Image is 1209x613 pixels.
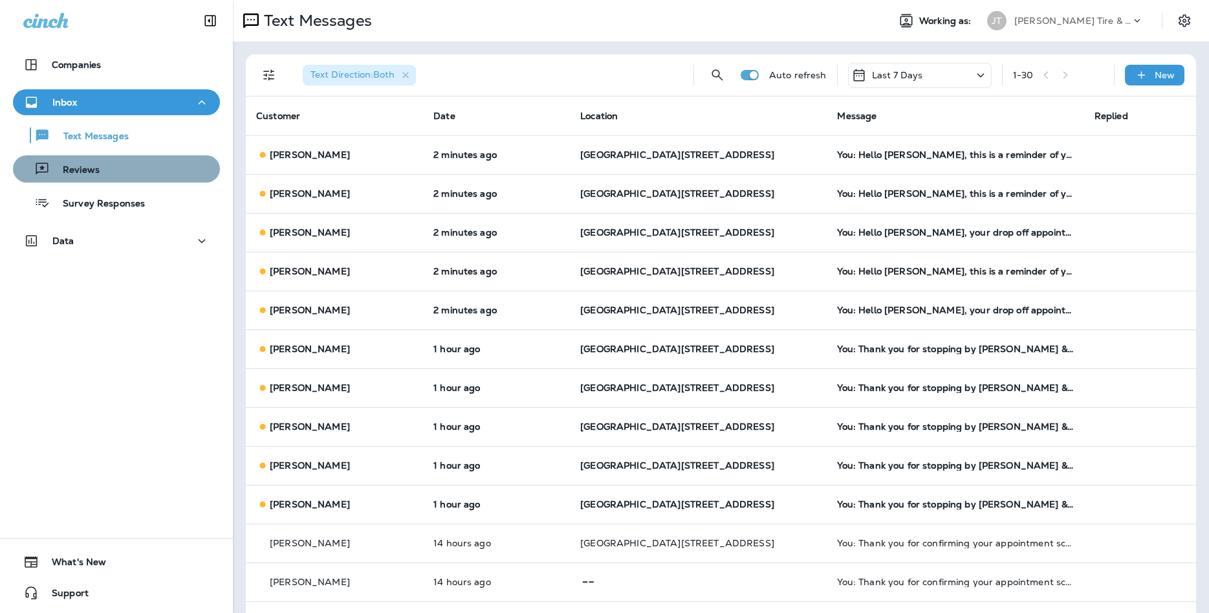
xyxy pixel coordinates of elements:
span: [GEOGRAPHIC_DATA][STREET_ADDRESS] [580,149,774,161]
p: [PERSON_NAME] [270,305,350,315]
p: [PERSON_NAME] [270,150,350,160]
p: [PERSON_NAME] [270,383,350,393]
button: What's New [13,549,220,575]
p: Inbox [52,97,77,107]
button: Companies [13,52,220,78]
p: [PERSON_NAME] [270,538,350,548]
button: Support [13,580,220,606]
p: [PERSON_NAME] [270,227,350,238]
p: [PERSON_NAME] [270,421,350,432]
span: [GEOGRAPHIC_DATA][STREET_ADDRESS] [580,498,774,510]
span: [GEOGRAPHIC_DATA][STREET_ADDRESS] [580,382,774,394]
p: Oct 14, 2025 06:15 PM [433,577,560,587]
span: Support [39,588,89,603]
p: Oct 15, 2025 08:02 AM [433,344,560,354]
p: Oct 15, 2025 08:02 AM [433,383,560,393]
div: You: Thank you for stopping by Jensen Tire & Auto - South 144th Street. Please take 30 seconds to... [837,460,1073,471]
button: Text Messages [13,122,220,149]
p: Reviews [50,164,100,177]
p: Oct 15, 2025 08:02 AM [433,460,560,471]
p: [PERSON_NAME] [270,577,350,587]
p: Last 7 Days [872,70,923,80]
span: Message [837,110,877,122]
p: [PERSON_NAME] [270,344,350,354]
button: Inbox [13,89,220,115]
span: Date [433,110,455,122]
div: You: Thank you for stopping by Jensen Tire & Auto - South 144th Street. Please take 30 seconds to... [837,344,1073,354]
span: Replied [1095,110,1128,122]
div: Text Direction:Both [303,65,416,85]
div: You: Hello Macey, this is a reminder of your scheduled appointment set for 10/16/2025 8:30 AM at ... [837,188,1073,199]
p: Data [52,236,74,246]
span: Customer [256,110,300,122]
span: Location [580,110,618,122]
button: Data [13,228,220,254]
div: You: Thank you for stopping by Jensen Tire & Auto - South 144th Street. Please take 30 seconds to... [837,421,1073,432]
span: [GEOGRAPHIC_DATA][STREET_ADDRESS] [580,460,774,471]
p: Companies [52,60,101,70]
button: Search Messages [704,62,730,88]
div: You: Hello Debbie, this is a reminder of your scheduled appointment set for 10/16/2025 8:00 AM at... [837,266,1073,276]
p: [PERSON_NAME] [270,188,350,199]
span: [GEOGRAPHIC_DATA][STREET_ADDRESS] [580,343,774,355]
div: You: Hello Terry, your drop off appointment at Jensen Tire & Auto is tomorrow. Reschedule? Call +... [837,227,1073,238]
div: You: Thank you for confirming your appointment scheduled for 10/15/2025 1:00 PM with South 144th ... [837,538,1073,548]
span: [GEOGRAPHIC_DATA][STREET_ADDRESS] [580,188,774,199]
button: Reviews [13,155,220,183]
span: [GEOGRAPHIC_DATA][STREET_ADDRESS] [580,265,774,277]
div: You: Thank you for confirming your appointment scheduled for 10/15/2025 1:30 PM with Bellevue. We... [837,577,1073,587]
div: JT [987,11,1007,30]
div: You: Hello Brian, your drop off appointment at Jensen Tire & Auto is tomorrow. Reschedule? Call +... [837,305,1073,315]
p: Oct 15, 2025 09:02 AM [433,266,560,276]
span: Text Direction : Both [310,69,395,80]
p: New [1155,70,1175,80]
p: Survey Responses [50,198,145,210]
button: Settings [1173,9,1196,32]
div: 1 - 30 [1013,70,1034,80]
p: Text Messages [50,131,129,143]
span: [GEOGRAPHIC_DATA][STREET_ADDRESS] [580,227,774,238]
p: Text Messages [259,11,372,30]
span: What's New [39,557,106,572]
p: [PERSON_NAME] [270,499,350,509]
p: Auto refresh [769,70,827,80]
p: Oct 15, 2025 09:02 AM [433,227,560,238]
p: Oct 15, 2025 09:02 AM [433,188,560,199]
span: Working as: [919,16,974,27]
p: [PERSON_NAME] [270,266,350,276]
button: Survey Responses [13,189,220,216]
button: Collapse Sidebar [192,8,228,34]
button: Filters [256,62,282,88]
p: Oct 15, 2025 08:02 AM [433,421,560,432]
p: [PERSON_NAME] [270,460,350,471]
span: [GEOGRAPHIC_DATA][STREET_ADDRESS] [580,537,774,549]
div: You: Thank you for stopping by Jensen Tire & Auto - South 144th Street. Please take 30 seconds to... [837,499,1073,509]
p: [PERSON_NAME] Tire & Auto [1014,16,1131,26]
span: [GEOGRAPHIC_DATA][STREET_ADDRESS] [580,304,774,316]
p: Oct 14, 2025 06:34 PM [433,538,560,548]
div: You: Hello Steve, this is a reminder of your scheduled appointment set for 10/16/2025 9:00 AM at ... [837,150,1073,160]
p: Oct 15, 2025 09:02 AM [433,305,560,315]
span: [GEOGRAPHIC_DATA][STREET_ADDRESS] [580,421,774,432]
p: Oct 15, 2025 08:02 AM [433,499,560,509]
div: You: Thank you for stopping by Jensen Tire & Auto - South 144th Street. Please take 30 seconds to... [837,383,1073,393]
p: Oct 15, 2025 09:02 AM [433,150,560,160]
